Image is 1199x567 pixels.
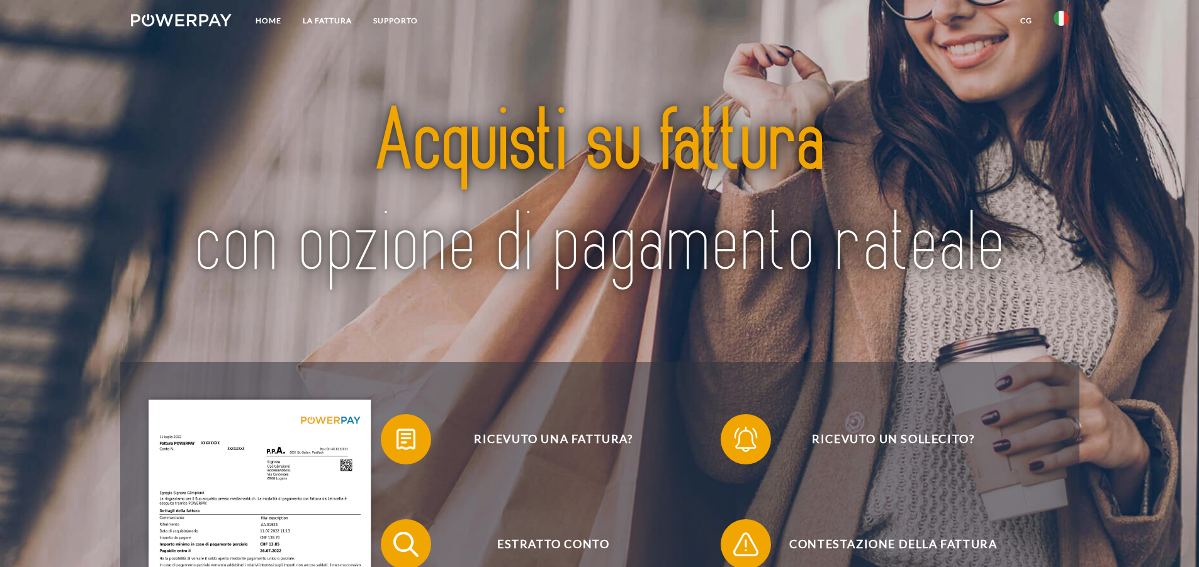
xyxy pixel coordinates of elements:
[739,414,1047,464] span: Ricevuto un sollecito?
[363,9,429,32] a: Supporto
[730,529,762,560] img: qb_warning.svg
[1054,11,1069,26] img: it
[131,14,232,26] img: logo-powerpay-white.svg
[390,424,422,455] img: qb_bill.svg
[381,414,708,464] button: Ricevuto una fattura?
[245,9,292,32] a: Home
[399,414,707,464] span: Ricevuto una fattura?
[1149,517,1189,557] iframe: Pulsante per aprire la finestra di messaggistica
[390,529,422,560] img: qb_search.svg
[177,57,1022,332] img: title-powerpay_it.svg
[1010,9,1043,32] a: CG
[730,424,762,455] img: qb_bell.svg
[721,414,1048,464] button: Ricevuto un sollecito?
[292,9,363,32] a: LA FATTURA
